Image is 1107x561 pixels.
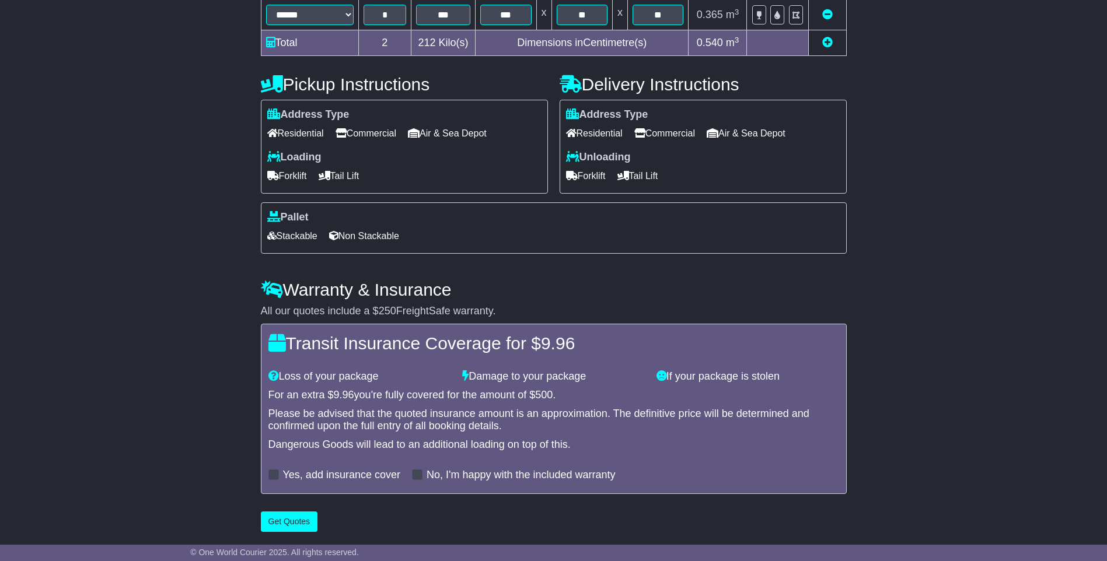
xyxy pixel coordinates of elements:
span: Commercial [634,124,695,142]
td: Dimensions in Centimetre(s) [476,30,689,56]
h4: Pickup Instructions [261,75,548,94]
td: Kilo(s) [411,30,476,56]
span: Air & Sea Depot [707,124,785,142]
span: 0.540 [697,37,723,48]
h4: Transit Insurance Coverage for $ [268,334,839,353]
h4: Delivery Instructions [560,75,847,94]
div: Dangerous Goods will lead to an additional loading on top of this. [268,439,839,451]
span: 212 [418,37,436,48]
label: No, I'm happy with the included warranty [427,469,616,482]
div: For an extra $ you're fully covered for the amount of $ . [268,389,839,402]
span: Non Stackable [329,227,399,245]
span: 250 [379,305,396,317]
div: All our quotes include a $ FreightSafe warranty. [261,305,847,318]
span: © One World Courier 2025. All rights reserved. [190,548,359,557]
div: If your package is stolen [651,370,845,383]
span: Tail Lift [617,167,658,185]
label: Unloading [566,151,631,164]
div: Please be advised that the quoted insurance amount is an approximation. The definitive price will... [268,408,839,433]
label: Address Type [267,108,350,121]
label: Loading [267,151,322,164]
span: Tail Lift [319,167,359,185]
label: Yes, add insurance cover [283,469,400,482]
label: Address Type [566,108,648,121]
button: Get Quotes [261,511,318,532]
sup: 3 [735,36,739,44]
div: Loss of your package [263,370,457,383]
sup: 3 [735,8,739,16]
div: Damage to your package [456,370,651,383]
span: Residential [566,124,623,142]
td: 2 [358,30,411,56]
span: 500 [535,389,553,401]
span: Forklift [267,167,307,185]
span: m [726,37,739,48]
span: 9.96 [541,334,575,353]
label: Pallet [267,211,309,224]
span: Stackable [267,227,317,245]
span: m [726,9,739,20]
span: Residential [267,124,324,142]
span: 0.365 [697,9,723,20]
span: Commercial [336,124,396,142]
td: Total [261,30,358,56]
span: Air & Sea Depot [408,124,487,142]
span: 9.96 [334,389,354,401]
h4: Warranty & Insurance [261,280,847,299]
span: Forklift [566,167,606,185]
a: Add new item [822,37,833,48]
a: Remove this item [822,9,833,20]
